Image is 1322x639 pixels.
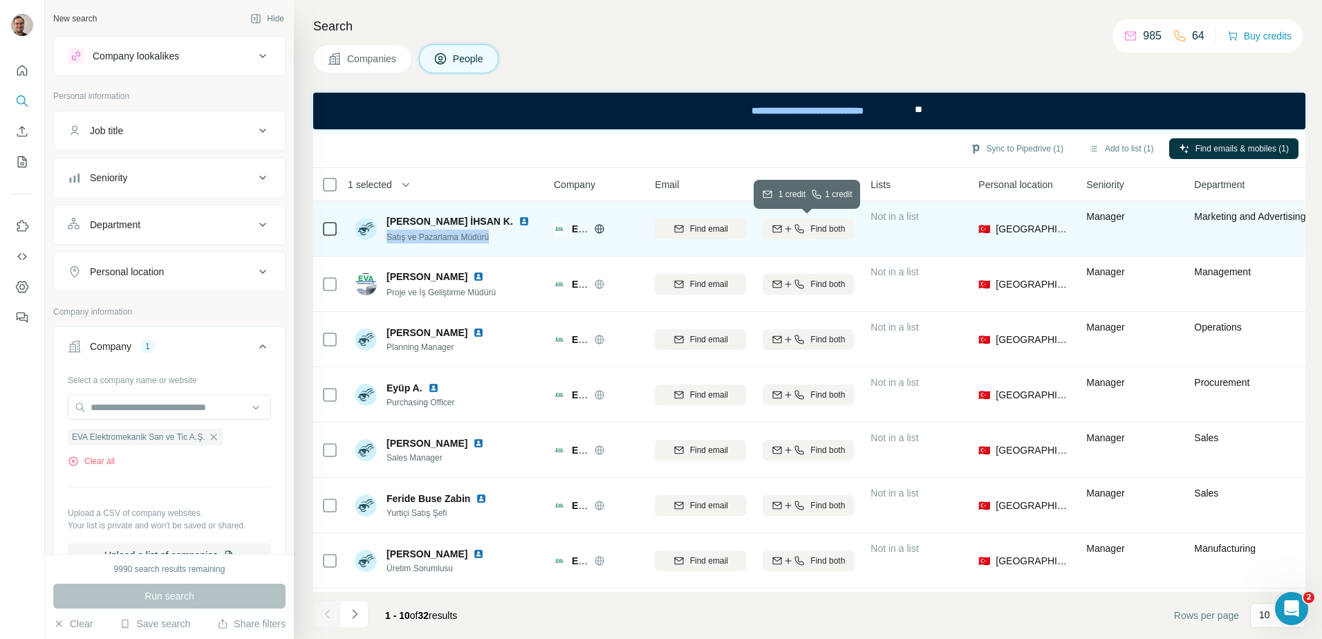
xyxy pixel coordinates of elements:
[1194,488,1218,499] span: Sales
[690,278,728,290] span: Find email
[978,333,990,346] span: 🇹🇷
[68,369,271,387] div: Select a company name or website
[690,555,728,567] span: Find email
[11,244,33,269] button: Use Surfe API
[1174,609,1239,622] span: Rows per page
[313,93,1305,129] iframe: Banner
[93,49,179,63] div: Company lookalikes
[572,223,736,234] span: EVA Elektromekanik San ve Tic A.Ş.
[871,211,918,222] span: Not in a list
[996,554,1070,568] span: [GEOGRAPHIC_DATA]
[1086,543,1124,554] span: Manager
[871,322,918,333] span: Not in a list
[387,507,492,519] span: Yurtiçi Satış Şefi
[355,273,377,295] img: Avatar
[355,494,377,517] img: Avatar
[355,218,377,240] img: Avatar
[387,381,422,395] span: Eyüp A.
[473,438,484,449] img: LinkedIn logo
[355,439,377,461] img: Avatar
[387,396,455,409] span: Purchasing Officer
[11,14,33,36] img: Avatar
[690,223,728,235] span: Find email
[11,275,33,299] button: Dashboard
[387,214,513,228] span: [PERSON_NAME] İHSAN K.
[387,288,496,297] span: Proje ve İş Geliştirme Müdürü
[554,279,565,290] img: Logo of EVA Elektromekanik San ve Tic A.Ş.
[655,329,746,350] button: Find email
[810,444,845,456] span: Find both
[554,334,565,345] img: Logo of EVA Elektromekanik San ve Tic A.Ş.
[473,271,484,282] img: LinkedIn logo
[572,500,736,511] span: EVA Elektromekanik San ve Tic A.Ş.
[978,388,990,402] span: 🇹🇷
[387,547,467,561] span: [PERSON_NAME]
[53,90,286,102] p: Personal information
[114,563,225,575] div: 9990 search results remaining
[313,17,1305,36] h4: Search
[871,377,918,388] span: Not in a list
[387,436,467,450] span: [PERSON_NAME]
[120,617,190,631] button: Save search
[871,178,891,192] span: Lists
[387,492,470,506] span: Feride Buse Zabin
[763,274,854,295] button: Find both
[453,52,485,66] span: People
[1086,377,1124,388] span: Manager
[1259,608,1270,622] p: 10
[11,89,33,113] button: Search
[476,493,487,504] img: LinkedIn logo
[996,277,1070,291] span: [GEOGRAPHIC_DATA]
[572,555,736,566] span: EVA Elektromekanik San ve Tic A.Ş.
[387,341,490,353] span: Planning Manager
[347,52,398,66] span: Companies
[387,232,489,242] span: Satış ve Pazarlama Müdürü
[572,445,736,456] span: EVA Elektromekanik San ve Tic A.Ş.
[1169,138,1298,159] button: Find emails & mobiles (1)
[90,218,140,232] div: Department
[810,499,845,512] span: Find both
[978,499,990,512] span: 🇹🇷
[572,334,736,345] span: EVA Elektromekanik San ve Tic A.Ş.
[554,500,565,511] img: Logo of EVA Elektromekanik San ve Tic A.Ş.
[960,138,1073,159] button: Sync to Pipedrive (1)
[554,223,565,234] img: Logo of EVA Elektromekanik San ve Tic A.Ş.
[11,58,33,83] button: Quick start
[572,279,736,290] span: EVA Elektromekanik San ve Tic A.Ş.
[1143,28,1162,44] p: 985
[68,507,271,519] p: Upload a CSV of company websites.
[348,178,392,192] span: 1 selected
[68,519,271,532] p: Your list is private and won't be saved or shared.
[53,617,93,631] button: Clear
[68,455,115,467] button: Clear all
[763,329,854,350] button: Find both
[90,124,123,138] div: Job title
[54,161,285,194] button: Seniority
[385,610,457,621] span: results
[341,600,369,628] button: Navigate to next page
[1086,432,1124,443] span: Manager
[519,216,530,227] img: LinkedIn logo
[54,330,285,369] button: Company1
[1194,377,1249,388] span: Procurement
[996,333,1070,346] span: [GEOGRAPHIC_DATA]
[871,266,918,277] span: Not in a list
[978,222,990,236] span: 🇹🇷
[53,306,286,318] p: Company information
[810,223,845,235] span: Find both
[1192,28,1204,44] p: 64
[355,328,377,351] img: Avatar
[655,385,746,405] button: Find email
[1303,592,1314,603] span: 2
[140,340,156,353] div: 1
[387,270,467,284] span: [PERSON_NAME]
[978,178,1052,192] span: Personal location
[655,219,746,239] button: Find email
[572,389,736,400] span: EVA Elektromekanik San ve Tic A.Ş.
[996,499,1070,512] span: [GEOGRAPHIC_DATA]
[355,550,377,572] img: Avatar
[11,214,33,239] button: Use Surfe on LinkedIn
[763,219,854,239] button: Find both
[1275,592,1308,625] iframe: Intercom live chat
